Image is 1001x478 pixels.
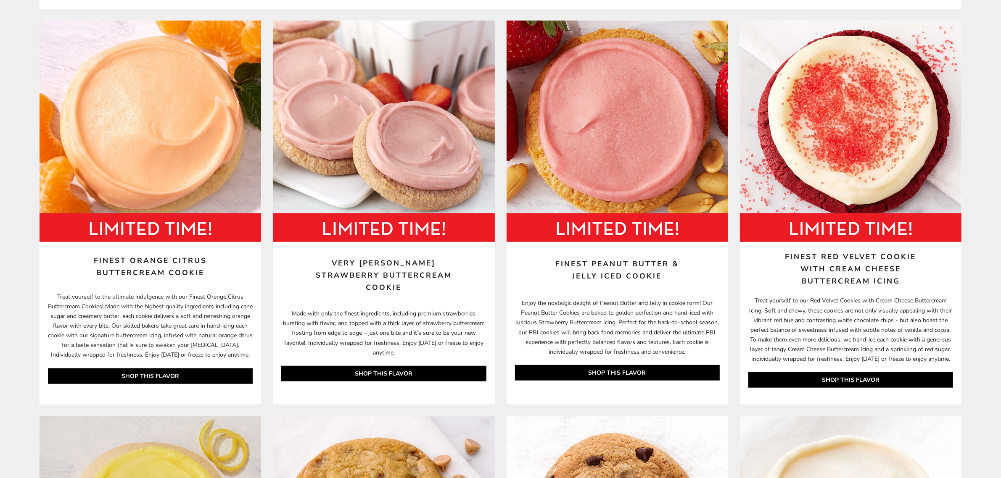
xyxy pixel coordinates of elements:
[507,21,728,242] img: Ckrueger image
[273,309,494,404] p: Made with only the finest ingredients, including premium strawberries bursting with flavor, and t...
[507,298,728,404] p: Enjoy the nostalgic delight of Peanut Butter and Jelly in cookie form! Our Peanut Butter Cookies ...
[48,368,253,384] a: SHOP THIS FLAVOR
[740,21,961,242] img: Ckrueger image
[748,372,953,388] a: SHOP THIS FLAVOR
[777,251,925,287] a: Finest Red Velvet Cookie with Cream Cheese Buttercream Icing
[40,21,261,242] img: OrgCitrusIced_cropped-LT.jpg
[76,255,224,279] a: Finest Orange Citrus Buttercream Cookie
[543,258,691,282] a: Finest Peanut Butter & Jelly Iced Cookie
[40,292,261,404] p: Treat yourself to the ultimate indulgence with our Finest Orange Citrus Buttercream Cookies! Made...
[740,296,961,404] p: Treat yourself to our Red Velvet Cookies with Cream Cheese Buttercream Icing. Soft and chewy, the...
[273,21,494,242] img: Strawberry2_cropped-LT.jpg
[515,365,720,381] a: SHOP THIS FLAVOR
[309,257,458,294] a: Very [PERSON_NAME] Strawberry Buttercream Cookie
[281,366,486,381] a: SHOP THIS FLAVOR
